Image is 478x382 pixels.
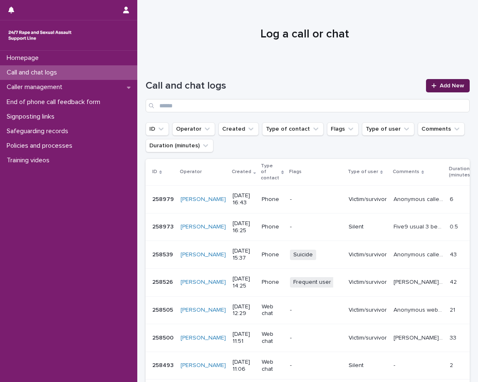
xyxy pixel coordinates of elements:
[3,98,107,106] p: End of phone call feedback form
[3,69,64,77] p: Call and chat logs
[262,359,283,373] p: Web chat
[3,156,56,164] p: Training videos
[146,122,169,136] button: ID
[262,122,324,136] button: Type of contact
[152,333,175,342] p: 258500
[440,83,464,89] span: Add New
[233,331,255,345] p: [DATE] 11:51
[262,303,283,318] p: Web chat
[362,122,414,136] button: Type of user
[181,362,226,369] a: [PERSON_NAME]
[349,335,387,342] p: Victim/survivor
[450,194,455,203] p: 6
[146,80,421,92] h1: Call and chat logs
[232,167,251,176] p: Created
[262,251,283,258] p: Phone
[152,194,176,203] p: 258979
[233,220,255,234] p: [DATE] 16:25
[450,222,460,231] p: 0.5
[146,99,470,112] input: Search
[146,139,213,152] button: Duration (minutes)
[152,250,175,258] p: 258539
[261,161,279,183] p: Type of contact
[289,167,302,176] p: Flags
[394,277,445,286] p: JoJo discussed a variety of topics including school holidays, foods, their dog (Belle), events on...
[233,303,255,318] p: [DATE] 12:29
[290,307,342,314] p: -
[233,248,255,262] p: [DATE] 15:37
[450,333,458,342] p: 33
[290,277,334,288] span: Frequent user
[181,307,226,314] a: [PERSON_NAME]
[394,333,445,342] p: Dan disclosed being spiked and experiencing sexual violence at the weekend. Discussed abuse, emot...
[3,113,61,121] p: Signposting links
[152,277,175,286] p: 258526
[181,279,226,286] a: [PERSON_NAME]
[3,127,75,135] p: Safeguarding records
[349,251,387,258] p: Victim/survivor
[262,196,283,203] p: Phone
[394,222,445,231] p: Five9 usual 3 beeps couldn't be heard at start of call. Call was silent. Caller hung up.
[181,196,226,203] a: [PERSON_NAME]
[290,223,342,231] p: -
[3,142,79,150] p: Policies and processes
[172,122,215,136] button: Operator
[146,27,463,42] h1: Log a call or chat
[349,279,387,286] p: Victim/survivor
[393,167,419,176] p: Comments
[349,196,387,203] p: Victim/survivor
[181,223,226,231] a: [PERSON_NAME]
[327,122,359,136] button: Flags
[394,305,445,314] p: Anonymous webchat user disclosed sexual violence perpetrated by their boyfriend. Discussed abuse,...
[349,307,387,314] p: Victim/survivor
[450,277,458,286] p: 42
[426,79,470,92] a: Add New
[218,122,259,136] button: Created
[450,250,458,258] p: 43
[3,83,69,91] p: Caller management
[3,54,45,62] p: Homepage
[290,250,316,260] span: Suicide
[394,250,445,258] p: Anonymous caller disclosed sexual violence. Discussed emotions, impacts, friend being emotionally...
[233,192,255,206] p: [DATE] 16:43
[7,27,73,44] img: rhQMoQhaT3yELyF149Cw
[449,164,472,180] p: Duration (minutes)
[349,362,387,369] p: Silent
[290,335,342,342] p: -
[152,167,157,176] p: ID
[394,194,445,203] p: Anonymous caller disclosed recent rape and sexual abuse. Discussed trauma, impacts, coping mechan...
[180,167,202,176] p: Operator
[152,305,175,314] p: 258505
[290,362,342,369] p: -
[233,359,255,373] p: [DATE] 11:06
[418,122,465,136] button: Comments
[450,360,455,369] p: 2
[450,305,457,314] p: 21
[348,167,378,176] p: Type of user
[262,223,283,231] p: Phone
[181,335,226,342] a: [PERSON_NAME]
[262,331,283,345] p: Web chat
[152,360,175,369] p: 258493
[394,360,397,369] p: -
[152,222,175,231] p: 258973
[290,196,342,203] p: -
[181,251,226,258] a: [PERSON_NAME]
[233,275,255,290] p: [DATE] 14:25
[262,279,283,286] p: Phone
[349,223,387,231] p: Silent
